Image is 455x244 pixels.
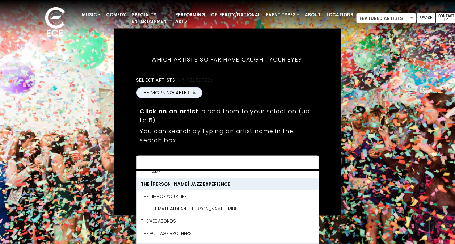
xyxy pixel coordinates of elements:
[172,9,208,28] a: Performing Arts
[136,178,319,190] li: The [PERSON_NAME] Jazz Experience
[263,9,302,21] a: Event Types
[140,107,315,125] p: to add them to your selection (up to 5).
[136,215,319,227] li: The Vegabonds
[208,9,263,21] a: Celebrity/National
[140,107,198,115] strong: Click on an artist
[302,9,324,21] a: About
[136,190,319,203] li: THE TIME OF YOUR LIFE
[37,5,73,40] img: ece_new_logo_whitev2-1.png
[79,9,103,21] a: Music
[136,227,319,240] li: THE VOLTAGE BROTHERS
[136,77,212,83] label: Select artists
[141,160,314,167] textarea: Search
[324,9,356,21] a: Locations
[356,13,416,23] span: Featured Artists
[191,89,197,96] button: Remove THE MORNING AFTER
[103,9,129,21] a: Comedy
[357,13,416,24] span: Featured Artists
[136,166,319,178] li: The Tams
[136,203,319,215] li: The Ultimate Aldean - [PERSON_NAME] Tribute
[141,89,189,97] span: THE MORNING AFTER
[140,127,315,145] p: You can search by typing an artist name in the search box.
[136,47,317,73] h5: Which artists so far have caught your eye?
[175,77,213,83] span: (1/5 selected)
[129,9,172,28] a: Specialty Entertainment
[417,13,435,23] a: Search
